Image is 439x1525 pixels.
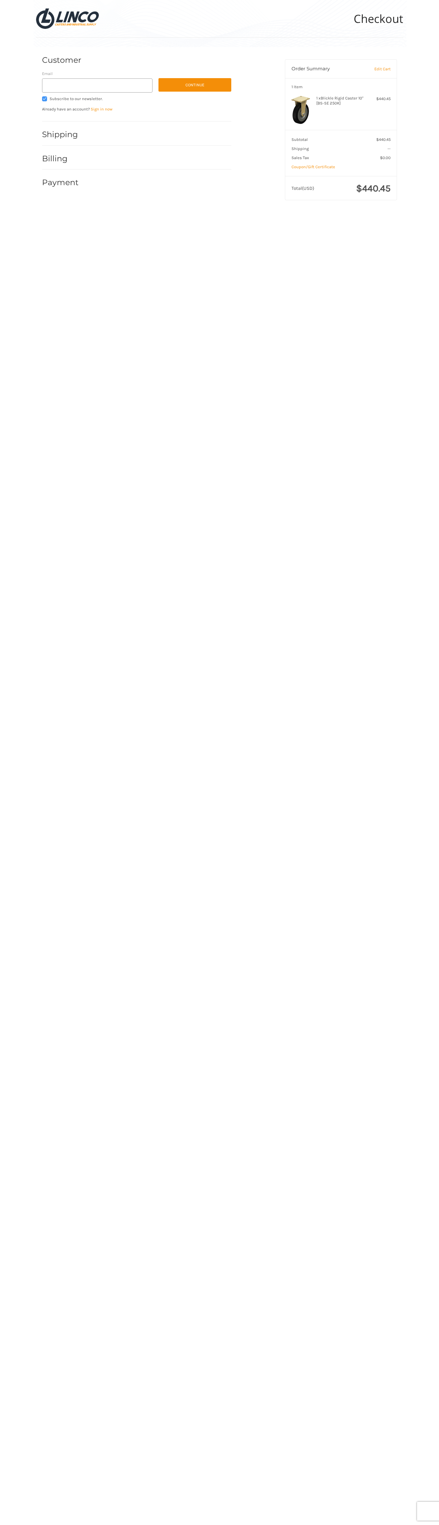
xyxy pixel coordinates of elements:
[361,66,390,72] a: Edit Cart
[42,71,153,77] label: Email
[91,107,112,111] a: Sign in now
[292,137,308,142] span: Subtotal
[292,164,335,169] a: Coupon/Gift Certificate
[316,96,364,106] h4: 1 x Blickle Rigid Caster 10" [BS-SE 250K]
[376,137,391,142] span: $440.45
[42,178,79,187] h2: Payment
[292,84,391,89] h3: 1 Item
[292,146,309,151] span: Shipping
[36,8,99,29] img: LINCO CASTERS & INDUSTRIAL SUPPLY
[158,78,231,92] button: Continue
[42,130,79,139] h2: Shipping
[42,55,81,65] h2: Customer
[292,155,309,160] span: Sales Tax
[354,12,403,26] h1: Checkout
[50,96,103,101] span: Subscribe to our newsletter.
[380,155,391,160] span: $0.00
[42,154,79,163] h2: Billing
[42,106,231,112] p: Already have an account?
[366,96,391,102] div: $440.45
[388,146,391,151] span: --
[356,183,391,194] span: $440.45
[292,185,314,191] span: Total (USD)
[292,66,361,72] h3: Order Summary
